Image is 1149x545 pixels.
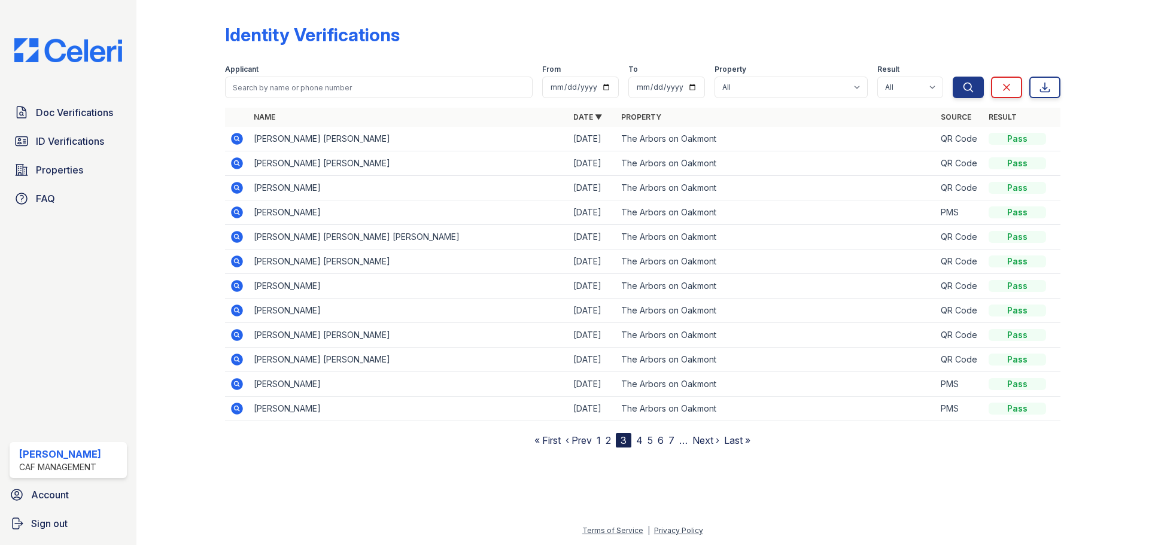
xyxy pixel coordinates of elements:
[936,127,984,151] td: QR Code
[668,434,674,446] a: 7
[616,200,936,225] td: The Arbors on Oakmont
[10,187,127,211] a: FAQ
[654,526,703,535] a: Privacy Policy
[616,433,631,447] div: 3
[936,151,984,176] td: QR Code
[249,225,569,249] td: [PERSON_NAME] [PERSON_NAME] [PERSON_NAME]
[616,323,936,348] td: The Arbors on Oakmont
[5,511,132,535] a: Sign out
[936,397,984,421] td: PMS
[19,447,101,461] div: [PERSON_NAME]
[36,134,104,148] span: ID Verifications
[19,461,101,473] div: CAF Management
[616,348,936,372] td: The Arbors on Oakmont
[936,176,984,200] td: QR Code
[636,434,643,446] a: 4
[5,483,132,507] a: Account
[36,191,55,206] span: FAQ
[715,65,746,74] label: Property
[606,434,611,446] a: 2
[989,354,1046,366] div: Pass
[569,397,616,421] td: [DATE]
[989,280,1046,292] div: Pass
[5,38,132,62] img: CE_Logo_Blue-a8612792a0a2168367f1c8372b55b34899dd931a85d93a1a3d3e32e68fde9ad4.png
[616,274,936,299] td: The Arbors on Oakmont
[936,274,984,299] td: QR Code
[616,372,936,397] td: The Arbors on Oakmont
[569,323,616,348] td: [DATE]
[936,249,984,274] td: QR Code
[989,403,1046,415] div: Pass
[569,274,616,299] td: [DATE]
[616,249,936,274] td: The Arbors on Oakmont
[10,158,127,182] a: Properties
[989,305,1046,316] div: Pass
[989,112,1017,121] a: Result
[989,329,1046,341] div: Pass
[249,274,569,299] td: [PERSON_NAME]
[573,112,602,121] a: Date ▼
[249,397,569,421] td: [PERSON_NAME]
[542,65,561,74] label: From
[989,182,1046,194] div: Pass
[648,434,653,446] a: 5
[877,65,899,74] label: Result
[936,299,984,323] td: QR Code
[989,231,1046,243] div: Pass
[989,378,1046,390] div: Pass
[628,65,638,74] label: To
[679,433,688,447] span: …
[36,163,83,177] span: Properties
[534,434,561,446] a: « First
[989,255,1046,267] div: Pass
[569,225,616,249] td: [DATE]
[249,151,569,176] td: [PERSON_NAME] [PERSON_NAME]
[569,200,616,225] td: [DATE]
[569,372,616,397] td: [DATE]
[582,526,643,535] a: Terms of Service
[941,112,971,121] a: Source
[658,434,664,446] a: 6
[616,151,936,176] td: The Arbors on Oakmont
[616,225,936,249] td: The Arbors on Oakmont
[616,176,936,200] td: The Arbors on Oakmont
[936,225,984,249] td: QR Code
[569,348,616,372] td: [DATE]
[10,101,127,124] a: Doc Verifications
[566,434,592,446] a: ‹ Prev
[936,348,984,372] td: QR Code
[989,206,1046,218] div: Pass
[989,157,1046,169] div: Pass
[936,200,984,225] td: PMS
[249,348,569,372] td: [PERSON_NAME] [PERSON_NAME]
[10,129,127,153] a: ID Verifications
[989,133,1046,145] div: Pass
[692,434,719,446] a: Next ›
[225,77,533,98] input: Search by name or phone number
[569,299,616,323] td: [DATE]
[936,372,984,397] td: PMS
[616,397,936,421] td: The Arbors on Oakmont
[648,526,650,535] div: |
[225,24,400,45] div: Identity Verifications
[31,516,68,531] span: Sign out
[249,249,569,274] td: [PERSON_NAME] [PERSON_NAME]
[569,249,616,274] td: [DATE]
[254,112,275,121] a: Name
[249,127,569,151] td: [PERSON_NAME] [PERSON_NAME]
[31,488,69,502] span: Account
[249,299,569,323] td: [PERSON_NAME]
[621,112,661,121] a: Property
[936,323,984,348] td: QR Code
[36,105,113,120] span: Doc Verifications
[569,151,616,176] td: [DATE]
[249,372,569,397] td: [PERSON_NAME]
[616,299,936,323] td: The Arbors on Oakmont
[225,65,259,74] label: Applicant
[249,176,569,200] td: [PERSON_NAME]
[724,434,750,446] a: Last »
[249,323,569,348] td: [PERSON_NAME] [PERSON_NAME]
[249,200,569,225] td: [PERSON_NAME]
[569,176,616,200] td: [DATE]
